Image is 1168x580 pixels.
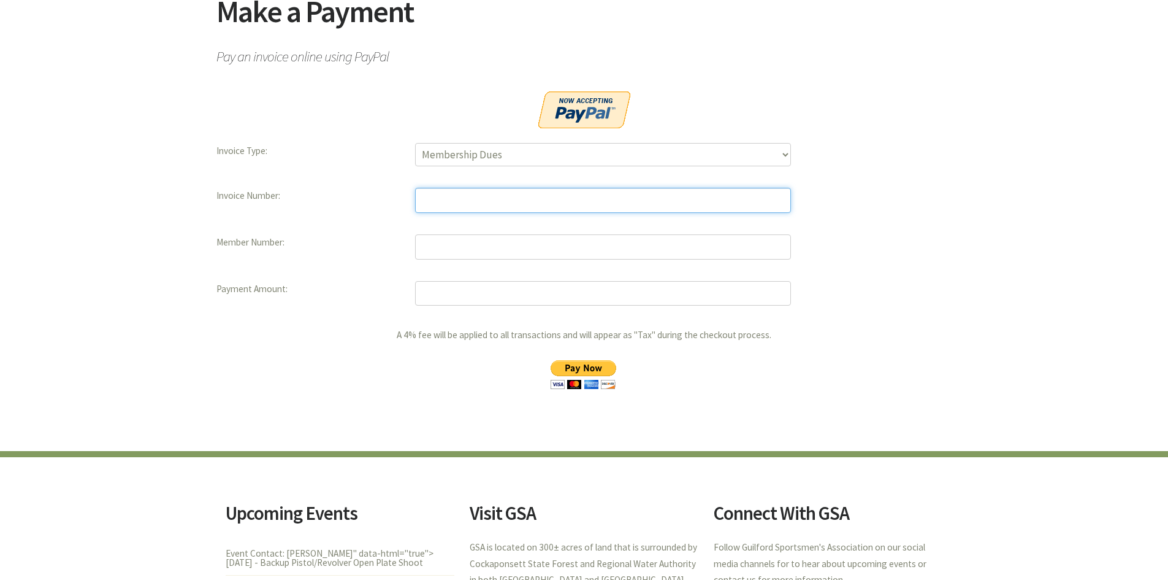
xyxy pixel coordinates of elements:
[216,42,952,64] span: Pay an invoice online using PayPal
[470,504,698,523] h2: Visit GSA
[226,539,454,575] li: Event Contact: [PERSON_NAME]" data-html="true">[DATE] - Backup Pistol/Revolver Open Plate Shoot
[216,281,400,298] dt: Payment Amount
[714,504,942,523] h2: Connect With GSA
[538,91,630,128] img: bnr_nowAccepting_150x60.gif
[226,504,454,523] h2: Upcoming Events
[539,360,627,389] input: PayPal - The safer, easier way to pay online!
[216,143,400,160] dt: Invoice Type
[216,327,952,394] p: A 4% fee will be applied to all transactions and will appear as "Tax" during the checkout process.
[216,234,400,251] dt: Member Number
[216,188,400,204] dt: Invoice Number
